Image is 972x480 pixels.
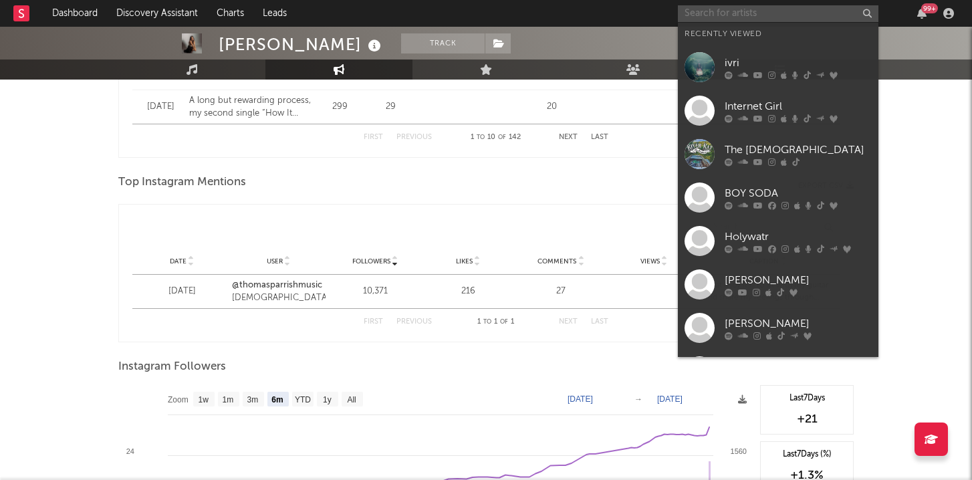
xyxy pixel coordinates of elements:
div: [PERSON_NAME] [725,272,872,288]
div: 29 [367,100,414,114]
button: Previous [396,318,432,326]
a: [PERSON_NAME] [678,306,878,350]
text: [DATE] [568,394,593,404]
div: 27 [518,285,604,298]
span: Followers [352,257,390,265]
div: Internet Girl [725,98,872,114]
span: Comments [537,257,576,265]
div: [PERSON_NAME] [725,316,872,332]
span: Date [170,257,187,265]
button: 99+ [917,8,927,19]
a: Internet Girl [678,89,878,132]
div: 1 10 142 [459,130,532,146]
span: Instagram Followers [118,359,226,375]
text: 1w [199,395,209,404]
text: YTD [295,395,311,404]
div: [DATE] [139,285,225,298]
div: 299 [320,100,361,114]
div: [PERSON_NAME] [219,33,384,55]
div: [DATE] [139,100,183,114]
div: Last 7 Days (%) [767,449,846,461]
a: @thomasparrishmusic [232,279,322,292]
a: [PERSON_NAME] [678,263,878,306]
span: of [500,319,508,325]
text: 6m [271,395,283,404]
span: Likes [456,257,473,265]
text: 3m [247,395,259,404]
span: Top Instagram Mentions [118,174,246,191]
a: The [DEMOGRAPHIC_DATA] [678,132,878,176]
div: 20 [522,100,582,114]
button: Next [559,134,578,141]
input: Search for artists [678,5,878,22]
span: to [483,319,491,325]
div: 1 1 1 [459,314,532,330]
a: BOY SODA [678,176,878,219]
button: Last [591,134,608,141]
text: 1560 [731,447,747,455]
div: [DEMOGRAPHIC_DATA] [232,291,326,305]
div: Holywatr [725,229,872,245]
div: +21 [767,411,846,427]
text: 24 [126,447,134,455]
span: of [498,134,506,140]
div: The [DEMOGRAPHIC_DATA] [725,142,872,158]
button: First [364,134,383,141]
button: Next [559,318,578,326]
button: First [364,318,383,326]
a: Holywatr [678,219,878,263]
text: 1m [223,395,234,404]
div: ivri [725,55,872,71]
text: [DATE] [657,394,683,404]
span: User [267,257,283,265]
text: 1y [323,395,332,404]
div: Last 7 Days [767,392,846,404]
text: → [634,394,642,404]
div: 10,371 [332,285,418,298]
a: Senseless Optimism [678,350,878,393]
div: A long but rewarding process, my second single “How It Ends (Pretty Soon)” is out everywhere you ... [189,94,313,120]
div: 99 + [921,3,938,13]
button: Last [591,318,608,326]
button: Previous [396,134,432,141]
button: Track [401,33,485,53]
span: to [477,134,485,140]
text: Zoom [168,395,189,404]
text: All [347,395,356,404]
div: Recently Viewed [685,26,872,42]
div: 216 [425,285,511,298]
a: ivri [678,45,878,89]
div: BOY SODA [725,185,872,201]
span: Views [640,257,660,265]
